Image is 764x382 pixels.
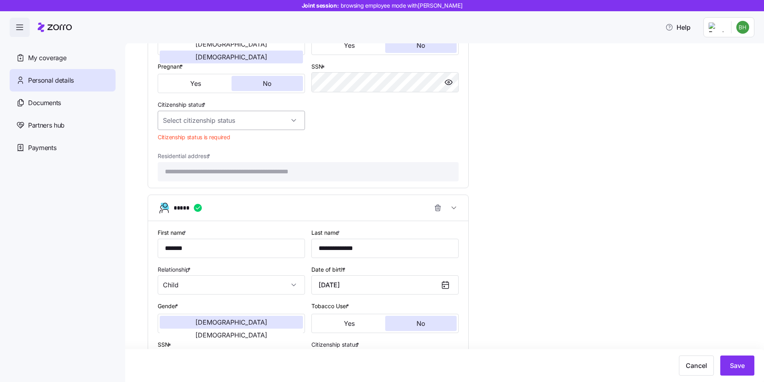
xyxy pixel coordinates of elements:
span: My coverage [28,53,66,63]
button: Cancel [679,356,714,376]
span: No [263,80,272,87]
img: d1086b868f99461dda8dae12678995cf [736,21,749,34]
span: Personal details [28,75,74,85]
label: Residential address [158,152,212,161]
label: Tobacco User [311,302,351,311]
label: Last name [311,228,341,237]
label: Citizenship status [158,100,207,109]
span: Payments [28,143,56,153]
span: No [417,320,425,327]
label: Pregnant [158,62,185,71]
a: Personal details [10,69,116,91]
span: Yes [190,80,201,87]
span: Save [730,361,745,370]
span: Partners hub [28,120,65,130]
label: SSN [311,62,327,71]
span: Yes [344,320,355,327]
span: [DEMOGRAPHIC_DATA] [195,319,267,325]
label: Gender [158,302,180,311]
a: My coverage [10,47,116,69]
span: Yes [344,42,355,49]
button: Save [720,356,754,376]
span: Help [665,22,691,32]
span: [DEMOGRAPHIC_DATA] [195,332,267,338]
span: No [417,42,425,49]
label: First name [158,228,188,237]
span: Documents [28,98,61,108]
span: [DEMOGRAPHIC_DATA] [195,54,267,60]
a: Partners hub [10,114,116,136]
input: Select citizenship status [158,111,305,130]
span: Citizenship status is required [158,133,230,141]
a: Documents [10,91,116,114]
a: Payments [10,136,116,159]
label: Citizenship status [311,340,361,349]
span: Joint session: [302,2,463,10]
img: Employer logo [709,22,725,32]
button: Help [659,19,697,35]
input: MM/DD/YYYY [311,275,459,295]
label: Date of birth [311,265,347,274]
span: browsing employee mode with [PERSON_NAME] [341,2,463,10]
span: [DEMOGRAPHIC_DATA] [195,41,267,47]
input: Select relationship [158,275,305,295]
span: Cancel [686,361,707,370]
label: Relationship [158,265,192,274]
label: SSN [158,340,173,349]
